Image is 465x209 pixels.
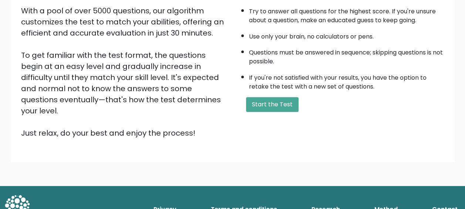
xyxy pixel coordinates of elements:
[249,70,444,91] li: If you're not satisfied with your results, you have the option to retake the test with a new set ...
[249,29,444,41] li: Use only your brain, no calculators or pens.
[249,44,444,66] li: Questions must be answered in sequence; skipping questions is not possible.
[249,3,444,25] li: Try to answer all questions for the highest score. If you're unsure about a question, make an edu...
[246,97,299,112] button: Start the Test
